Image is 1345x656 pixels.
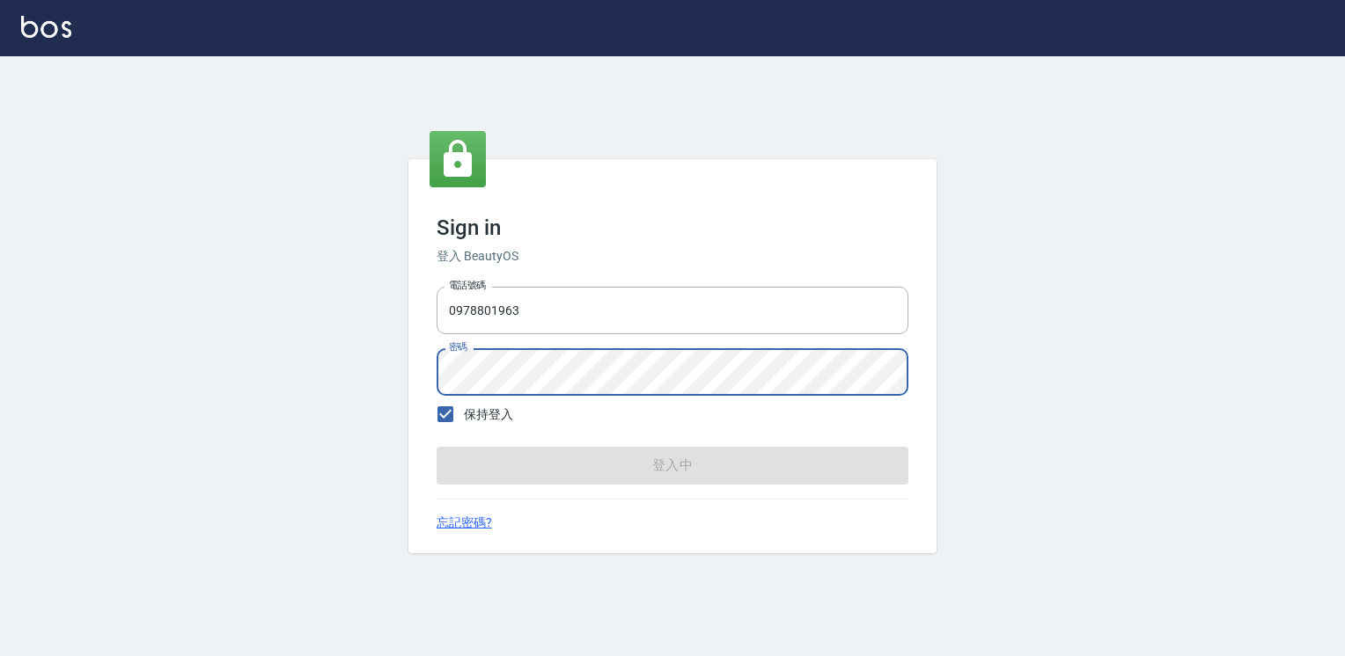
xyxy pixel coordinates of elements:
span: 保持登入 [464,405,513,424]
h3: Sign in [437,215,908,240]
img: Logo [21,16,71,38]
label: 密碼 [449,340,467,354]
a: 忘記密碼? [437,514,492,532]
h6: 登入 BeautyOS [437,247,908,266]
label: 電話號碼 [449,279,486,292]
